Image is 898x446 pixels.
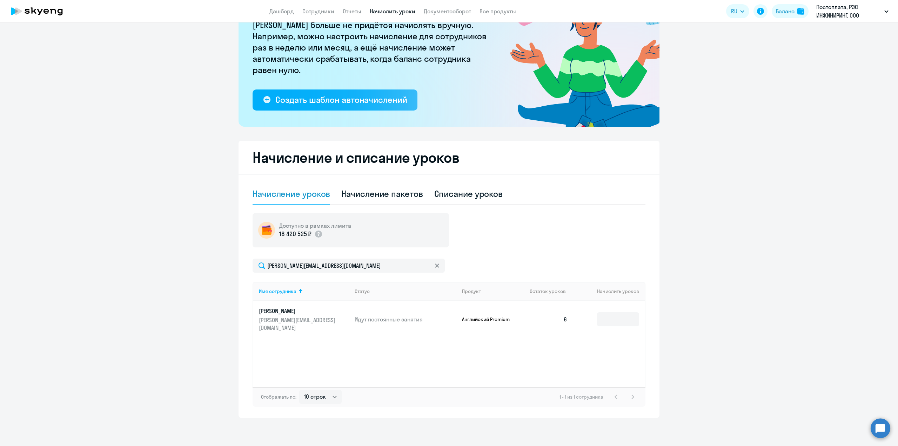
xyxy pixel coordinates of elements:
p: Идут постоянные занятия [355,315,456,323]
a: Отчеты [343,8,361,15]
h2: Начисление и списание уроков [253,149,645,166]
div: Списание уроков [434,188,503,199]
p: [PERSON_NAME][EMAIL_ADDRESS][DOMAIN_NAME] [259,316,337,332]
a: Все продукты [480,8,516,15]
button: Балансbalance [772,4,809,18]
td: 6 [524,301,573,338]
a: [PERSON_NAME][PERSON_NAME][EMAIL_ADDRESS][DOMAIN_NAME] [259,307,349,332]
button: RU [726,4,749,18]
div: Остаток уроков [530,288,573,294]
div: Имя сотрудника [259,288,296,294]
div: Продукт [462,288,524,294]
img: wallet-circle.png [258,222,275,239]
div: Баланс [776,7,795,15]
div: Продукт [462,288,481,294]
a: Сотрудники [302,8,334,15]
a: Документооборот [424,8,471,15]
p: [PERSON_NAME] [259,307,337,315]
a: Начислить уроки [370,8,415,15]
p: Постоплата, РЭС ИНЖИНИРИНГ, ООО [816,3,882,20]
p: [PERSON_NAME] больше не придётся начислять вручную. Например, можно настроить начисление для сотр... [253,19,491,75]
h5: Доступно в рамках лимита [279,222,351,229]
div: Создать шаблон автоначислений [275,94,407,105]
p: 18 420 525 ₽ [279,229,311,239]
p: Английский Premium [462,316,515,322]
span: 1 - 1 из 1 сотрудника [559,394,603,400]
th: Начислить уроков [573,282,645,301]
button: Создать шаблон автоначислений [253,89,417,111]
span: Отображать по: [261,394,296,400]
input: Поиск по имени, email, продукту или статусу [253,259,445,273]
div: Статус [355,288,370,294]
span: Остаток уроков [530,288,566,294]
img: balance [797,8,804,15]
div: Статус [355,288,456,294]
div: Начисление пакетов [341,188,423,199]
button: Постоплата, РЭС ИНЖИНИРИНГ, ООО [813,3,892,20]
a: Дашборд [269,8,294,15]
div: Имя сотрудника [259,288,349,294]
div: Начисление уроков [253,188,330,199]
span: RU [731,7,737,15]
